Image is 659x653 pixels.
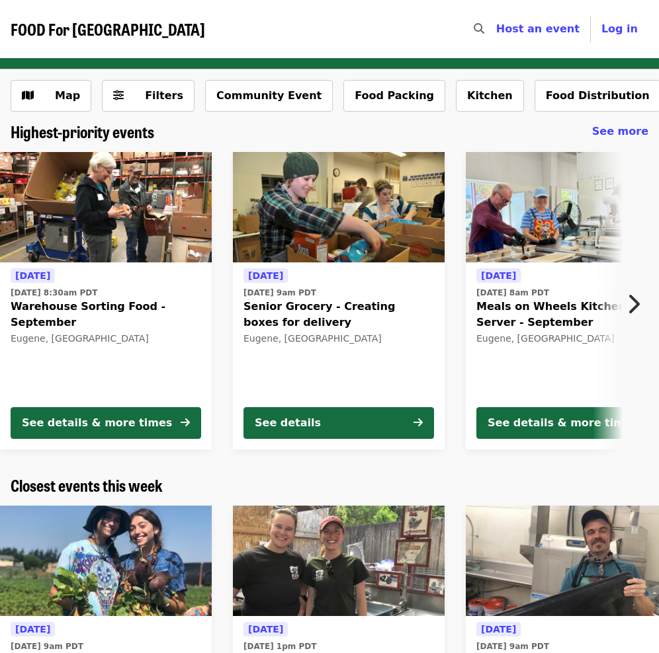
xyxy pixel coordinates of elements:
time: [DATE] 9am PDT [476,640,549,652]
button: Community Event [205,80,333,112]
button: Kitchen [456,80,524,112]
a: Highest-priority events [11,122,154,141]
img: GrassRoots Garden Kitchen Clean-up organized by FOOD For Lane County [233,506,445,617]
time: [DATE] 8:30am PDT [11,287,97,299]
span: [DATE] [481,270,516,281]
i: arrow-right icon [181,416,190,429]
a: FOOD For [GEOGRAPHIC_DATA] [11,20,205,39]
button: Log in [591,16,648,42]
input: Search [492,13,503,45]
button: See details & more times [11,407,201,439]
span: Log in [601,22,638,35]
span: Map [55,89,80,102]
span: Closest events this week [11,473,163,496]
button: Next item [615,286,659,323]
div: Eugene, [GEOGRAPHIC_DATA] [243,333,434,344]
time: [DATE] 9am PDT [11,640,83,652]
span: Senior Grocery - Creating boxes for delivery [243,299,434,330]
div: See details & more times [22,415,172,431]
button: Filters (0 selected) [102,80,195,112]
time: [DATE] 8am PDT [476,287,549,299]
div: See details & more times [488,415,638,431]
i: chevron-right icon [627,291,640,317]
span: Filters [145,89,183,102]
button: Show map view [11,80,91,112]
span: Highest-priority events [11,120,154,143]
span: [DATE] [481,624,516,634]
div: See details [255,415,321,431]
img: Senior Grocery - Creating boxes for delivery organized by FOOD For Lane County [233,152,445,263]
i: map icon [22,89,34,102]
button: Food Packing [343,80,445,112]
time: [DATE] 1pm PDT [243,640,316,652]
span: [DATE] [15,624,50,634]
div: Eugene, [GEOGRAPHIC_DATA] [11,333,201,344]
a: GrassRoots Garden Kitchen Clean-up [233,506,445,617]
button: See details [243,407,434,439]
i: sliders-h icon [113,89,124,102]
a: See details for "Senior Grocery - Creating boxes for delivery" [233,152,445,449]
span: [DATE] [248,270,283,281]
span: [DATE] [15,270,50,281]
span: Warehouse Sorting Food - September [11,299,201,330]
span: [DATE] [248,624,283,634]
a: Closest events this week [11,476,163,495]
a: Host an event [496,22,580,35]
span: See more [592,125,648,137]
span: FOOD For [GEOGRAPHIC_DATA] [11,17,205,40]
a: See more [592,124,648,139]
i: arrow-right icon [414,416,423,429]
i: search icon [474,22,484,35]
time: [DATE] 9am PDT [243,287,316,299]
